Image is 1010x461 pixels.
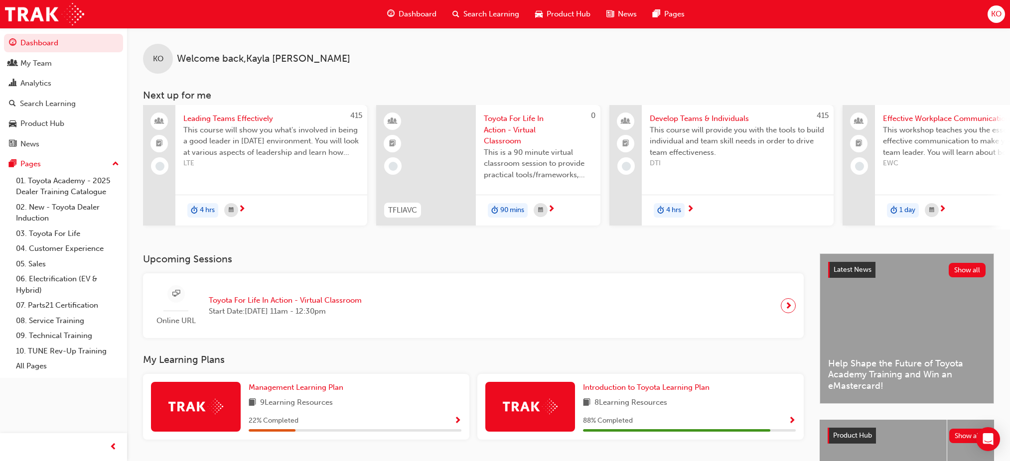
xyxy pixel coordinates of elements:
a: car-iconProduct Hub [527,4,598,24]
span: Toyota For Life In Action - Virtual Classroom [484,113,592,147]
a: Online URLToyota For Life In Action - Virtual ClassroomStart Date:[DATE] 11am - 12:30pm [151,281,796,331]
a: 10. TUNE Rev-Up Training [12,344,123,359]
span: people-icon [622,115,629,128]
a: 415Develop Teams & IndividualsThis course will provide you with the tools to build individual and... [609,105,834,226]
span: search-icon [9,100,16,109]
img: Trak [168,399,223,414]
a: news-iconNews [598,4,645,24]
span: next-icon [939,205,946,214]
span: booktick-icon [156,137,163,150]
span: 88 % Completed [583,415,633,427]
span: up-icon [112,158,119,171]
span: Dashboard [399,8,436,20]
img: Trak [503,399,558,414]
span: people-icon [156,115,163,128]
span: next-icon [687,205,694,214]
div: Search Learning [20,98,76,110]
a: 04. Customer Experience [12,241,123,256]
a: 03. Toyota For Life [12,226,123,241]
span: 90 mins [500,205,524,216]
span: DTI [650,158,826,169]
span: news-icon [606,8,614,20]
span: 4 hrs [666,205,681,216]
h3: Upcoming Sessions [143,253,804,265]
button: Pages [4,155,123,173]
h3: My Learning Plans [143,354,804,365]
a: 02. New - Toyota Dealer Induction [12,200,123,226]
button: DashboardMy TeamAnalyticsSearch LearningProduct HubNews [4,32,123,155]
span: News [618,8,637,20]
span: sessionType_ONLINE_URL-icon [172,288,180,300]
span: people-icon [856,115,863,128]
a: Search Learning [4,95,123,113]
a: Introduction to Toyota Learning Plan [583,382,714,393]
span: 0 [591,111,595,120]
img: Trak [5,3,84,25]
span: Latest News [834,265,871,274]
span: Welcome back , Kayla [PERSON_NAME] [177,53,350,65]
span: 415 [350,111,362,120]
a: Latest NewsShow allHelp Shape the Future of Toyota Academy Training and Win an eMastercard! [820,253,994,404]
span: Product Hub [547,8,590,20]
a: 08. Service Training [12,313,123,329]
span: Start Date: [DATE] 11am - 12:30pm [209,306,362,317]
button: KO [988,5,1005,23]
span: 22 % Completed [249,415,298,427]
span: KO [153,53,163,65]
span: Toyota For Life In Action - Virtual Classroom [209,295,362,306]
div: Open Intercom Messenger [976,427,1000,451]
span: 415 [817,111,829,120]
a: Analytics [4,74,123,93]
button: Show all [949,429,987,443]
span: TFLIAVC [388,205,417,216]
span: This course will show you what's involved in being a good leader in [DATE] environment. You will ... [183,124,359,158]
a: My Team [4,54,123,73]
span: next-icon [548,205,555,214]
span: pages-icon [9,160,16,169]
span: duration-icon [491,204,498,217]
a: 415Leading Teams EffectivelyThis course will show you what's involved in being a good leader in [... [143,105,367,226]
a: 06. Electrification (EV & Hybrid) [12,271,123,298]
a: pages-iconPages [645,4,693,24]
h3: Next up for me [127,90,1010,101]
a: 0TFLIAVCToyota For Life In Action - Virtual ClassroomThis is a 90 minute virtual classroom sessio... [376,105,600,226]
span: calendar-icon [538,204,543,217]
a: guage-iconDashboard [379,4,444,24]
div: News [20,138,39,150]
span: KO [991,8,1002,20]
span: Show Progress [454,417,461,426]
div: Pages [20,158,41,170]
span: next-icon [785,299,792,313]
span: car-icon [9,119,16,128]
span: learningResourceType_INSTRUCTOR_LED-icon [389,115,396,128]
span: 1 day [899,205,915,216]
a: 05. Sales [12,256,123,272]
span: Show Progress [788,417,796,426]
span: learningRecordVerb_NONE-icon [855,162,864,171]
a: Dashboard [4,34,123,52]
span: Leading Teams Effectively [183,113,359,124]
div: Product Hub [20,118,64,129]
a: All Pages [12,358,123,374]
span: duration-icon [657,204,664,217]
div: My Team [20,58,52,69]
span: Management Learning Plan [249,383,343,392]
span: pages-icon [653,8,660,20]
button: Show Progress [454,415,461,427]
a: 07. Parts21 Certification [12,298,123,313]
span: calendar-icon [929,204,934,217]
span: learningRecordVerb_NONE-icon [622,162,631,171]
button: Show Progress [788,415,796,427]
span: 4 hrs [200,205,215,216]
span: LTE [183,158,359,169]
span: guage-icon [9,39,16,48]
span: 8 Learning Resources [594,397,667,409]
span: booktick-icon [389,137,396,150]
a: 01. Toyota Academy - 2025 Dealer Training Catalogue [12,173,123,200]
span: learningRecordVerb_NONE-icon [389,162,398,171]
span: people-icon [9,59,16,68]
span: This course will provide you with the tools to build individual and team skill needs in order to ... [650,124,826,158]
span: 9 Learning Resources [260,397,333,409]
span: news-icon [9,140,16,149]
